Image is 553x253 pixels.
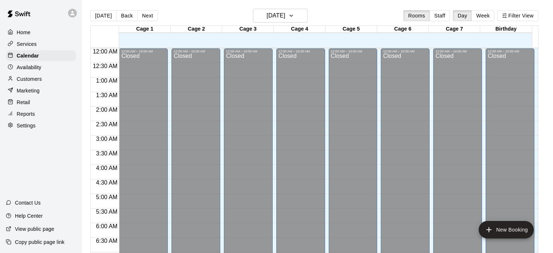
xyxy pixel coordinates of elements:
[6,120,76,131] a: Settings
[274,26,325,33] div: Cage 4
[94,209,119,215] span: 5:30 AM
[17,64,42,71] p: Availability
[94,194,119,200] span: 5:00 AM
[17,75,42,83] p: Customers
[17,52,39,59] p: Calendar
[15,212,43,220] p: Help Center
[17,87,40,94] p: Marketing
[279,50,323,53] div: 12:00 AM – 10:00 AM
[377,26,429,33] div: Cage 6
[226,50,270,53] div: 12:00 AM – 10:00 AM
[119,26,171,33] div: Cage 1
[17,110,35,118] p: Reports
[17,40,37,48] p: Services
[171,26,222,33] div: Cage 2
[6,62,76,73] a: Availability
[15,238,64,246] p: Copy public page link
[6,74,76,84] a: Customers
[91,63,119,69] span: 12:30 AM
[403,10,430,21] button: Rooms
[6,50,76,61] a: Calendar
[94,92,119,98] span: 1:30 AM
[90,10,116,21] button: [DATE]
[94,107,119,113] span: 2:00 AM
[15,225,54,233] p: View public page
[17,99,30,106] p: Retail
[453,10,472,21] button: Day
[430,10,450,21] button: Staff
[91,48,119,55] span: 12:00 AM
[116,10,138,21] button: Back
[15,199,41,206] p: Contact Us
[6,27,76,38] a: Home
[222,26,274,33] div: Cage 3
[480,26,532,33] div: Birthday
[435,50,480,53] div: 12:00 AM – 10:00 AM
[17,122,36,129] p: Settings
[6,39,76,50] a: Services
[94,150,119,157] span: 3:30 AM
[488,50,532,53] div: 12:00 AM – 10:00 AM
[94,179,119,186] span: 4:30 AM
[253,9,308,23] button: [DATE]
[6,97,76,108] a: Retail
[266,11,285,21] h6: [DATE]
[94,165,119,171] span: 4:00 AM
[383,50,427,53] div: 12:00 AM – 10:00 AM
[94,223,119,229] span: 6:00 AM
[174,50,218,53] div: 12:00 AM – 10:00 AM
[94,78,119,84] span: 1:00 AM
[471,10,494,21] button: Week
[497,10,538,21] button: Filter View
[6,108,76,119] a: Reports
[428,26,480,33] div: Cage 7
[331,50,375,53] div: 12:00 AM – 10:00 AM
[94,121,119,127] span: 2:30 AM
[17,29,31,36] p: Home
[137,10,158,21] button: Next
[94,238,119,244] span: 6:30 AM
[6,85,76,96] a: Marketing
[325,26,377,33] div: Cage 5
[479,221,534,238] button: add
[94,136,119,142] span: 3:00 AM
[121,50,166,53] div: 12:00 AM – 10:00 AM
